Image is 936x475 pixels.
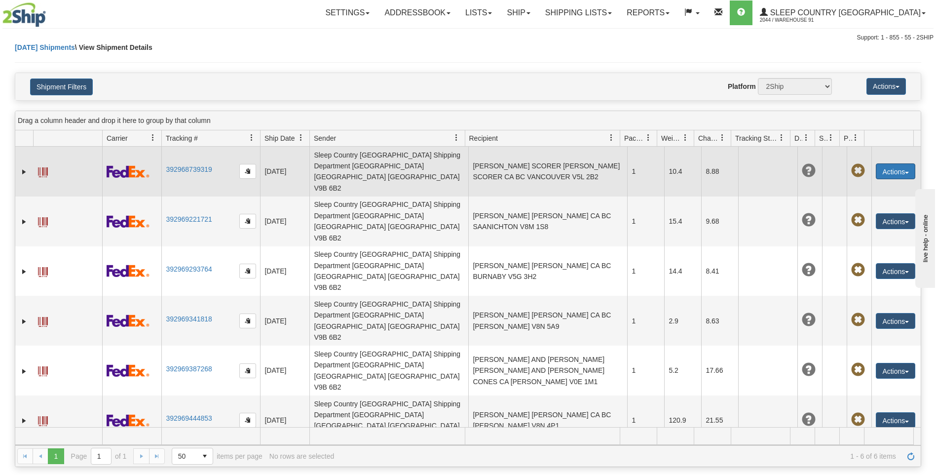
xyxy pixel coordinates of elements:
[844,133,852,143] span: Pickup Status
[773,129,790,146] a: Tracking Status filter column settings
[468,346,627,396] td: [PERSON_NAME] AND [PERSON_NAME] [PERSON_NAME] AND [PERSON_NAME] CONES CA [PERSON_NAME] V0E 1M1
[768,8,921,17] span: Sleep Country [GEOGRAPHIC_DATA]
[309,296,468,346] td: Sleep Country [GEOGRAPHIC_DATA] Shipping Department [GEOGRAPHIC_DATA] [GEOGRAPHIC_DATA] [GEOGRAPH...
[30,79,93,95] button: Shipment Filters
[802,213,816,227] span: Unknown
[172,448,213,465] span: Page sizes drop down
[876,213,915,229] button: Actions
[627,147,664,197] td: 1
[166,365,212,373] a: 392969387268
[314,133,336,143] span: Sender
[760,15,834,25] span: 2044 / Warehouse 91
[664,296,701,346] td: 2.9
[15,111,921,130] div: grid grouping header
[7,8,91,16] div: live help - online
[166,133,198,143] span: Tracking #
[19,167,29,177] a: Expand
[701,147,738,197] td: 8.88
[913,187,935,288] iframe: chat widget
[293,129,309,146] a: Ship Date filter column settings
[260,396,309,445] td: [DATE]
[239,363,256,378] button: Copy to clipboard
[627,197,664,246] td: 1
[876,412,915,428] button: Actions
[239,214,256,229] button: Copy to clipboard
[677,129,694,146] a: Weight filter column settings
[260,346,309,396] td: [DATE]
[38,213,48,229] a: Label
[468,197,627,246] td: [PERSON_NAME] [PERSON_NAME] CA BC SAANICHTON V8M 1S8
[2,34,934,42] div: Support: 1 - 855 - 55 - 2SHIP
[802,363,816,377] span: Unknown
[166,165,212,173] a: 392968739319
[309,396,468,445] td: Sleep Country [GEOGRAPHIC_DATA] Shipping Department [GEOGRAPHIC_DATA] [GEOGRAPHIC_DATA] [GEOGRAPH...
[166,215,212,223] a: 392969221721
[178,451,191,461] span: 50
[468,296,627,346] td: [PERSON_NAME] [PERSON_NAME] CA BC [PERSON_NAME] V8N 5A9
[640,129,657,146] a: Packages filter column settings
[91,448,111,464] input: Page 1
[866,78,906,95] button: Actions
[107,315,150,327] img: 2 - FedEx Express®
[38,263,48,278] a: Label
[448,129,465,146] a: Sender filter column settings
[698,133,719,143] span: Charge
[239,314,256,328] button: Copy to clipboard
[876,263,915,279] button: Actions
[107,414,150,427] img: 2 - FedEx Express®
[794,133,803,143] span: Delivery Status
[876,363,915,379] button: Actions
[19,317,29,326] a: Expand
[851,213,865,227] span: Pickup Not Assigned
[38,313,48,328] a: Label
[499,0,537,25] a: Ship
[619,0,677,25] a: Reports
[243,129,260,146] a: Tracking # filter column settings
[309,197,468,246] td: Sleep Country [GEOGRAPHIC_DATA] Shipping Department [GEOGRAPHIC_DATA] [GEOGRAPHIC_DATA] [GEOGRAPH...
[107,165,150,178] img: 2 - FedEx Express®
[309,147,468,197] td: Sleep Country [GEOGRAPHIC_DATA] Shipping Department [GEOGRAPHIC_DATA] [GEOGRAPHIC_DATA] [GEOGRAPH...
[714,129,731,146] a: Charge filter column settings
[701,246,738,296] td: 8.41
[458,0,499,25] a: Lists
[627,296,664,346] td: 1
[145,129,161,146] a: Carrier filter column settings
[19,366,29,376] a: Expand
[107,265,150,277] img: 2 - FedEx Express®
[107,364,150,377] img: 2 - FedEx Express®
[798,129,815,146] a: Delivery Status filter column settings
[851,413,865,427] span: Pickup Not Assigned
[661,133,682,143] span: Weight
[538,0,619,25] a: Shipping lists
[38,412,48,428] a: Label
[269,452,335,460] div: No rows are selected
[802,313,816,327] span: Unknown
[19,267,29,277] a: Expand
[468,147,627,197] td: [PERSON_NAME] SCORER [PERSON_NAME] SCORER CA BC VANCOUVER V5L 2B2
[468,396,627,445] td: [PERSON_NAME] [PERSON_NAME] CA BC [PERSON_NAME] V8N 4P1
[19,416,29,426] a: Expand
[166,265,212,273] a: 392969293764
[876,313,915,329] button: Actions
[701,197,738,246] td: 9.68
[15,43,75,51] a: [DATE] Shipments
[624,133,645,143] span: Packages
[802,164,816,178] span: Unknown
[664,197,701,246] td: 15.4
[239,413,256,428] button: Copy to clipboard
[802,263,816,277] span: Unknown
[851,164,865,178] span: Pickup Not Assigned
[701,396,738,445] td: 21.55
[197,448,213,464] span: select
[38,163,48,179] a: Label
[627,246,664,296] td: 1
[260,296,309,346] td: [DATE]
[819,133,827,143] span: Shipment Issues
[876,163,915,179] button: Actions
[318,0,377,25] a: Settings
[469,133,498,143] span: Recipient
[107,215,150,228] img: 2 - FedEx Express®
[309,346,468,396] td: Sleep Country [GEOGRAPHIC_DATA] Shipping Department [GEOGRAPHIC_DATA] [GEOGRAPHIC_DATA] [GEOGRAPH...
[701,296,738,346] td: 8.63
[802,413,816,427] span: Unknown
